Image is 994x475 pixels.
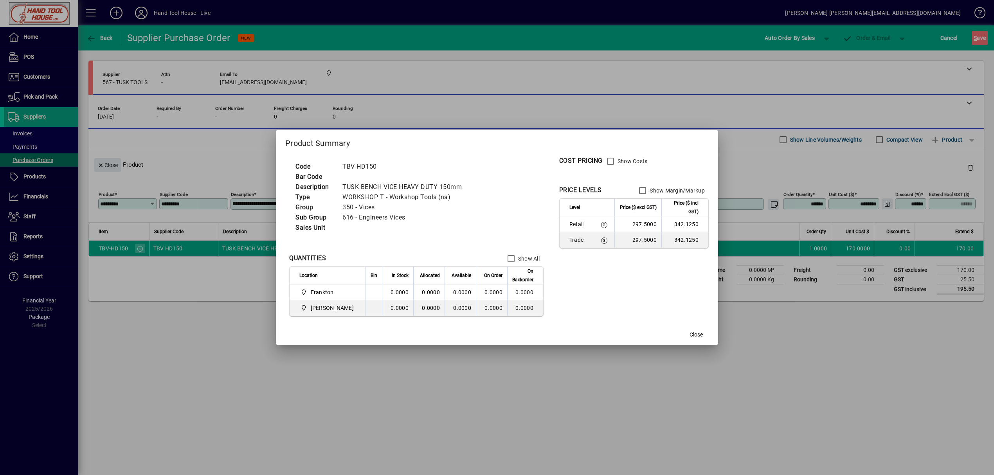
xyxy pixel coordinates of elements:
[292,202,339,212] td: Group
[339,182,471,192] td: TUSK BENCH VICE HEAVY DUTY 150mm
[690,331,703,339] span: Close
[614,216,661,232] td: 297.5000
[382,300,413,316] td: 0.0000
[292,212,339,223] td: Sub Group
[413,284,445,300] td: 0.0000
[311,288,334,296] span: Frankton
[292,223,339,233] td: Sales Unit
[299,288,357,297] span: Frankton
[445,300,476,316] td: 0.0000
[420,271,440,280] span: Allocated
[517,255,540,263] label: Show All
[392,271,409,280] span: In Stock
[507,300,543,316] td: 0.0000
[512,267,533,284] span: On Backorder
[684,327,709,342] button: Close
[484,271,502,280] span: On Order
[661,216,708,232] td: 342.1250
[614,232,661,248] td: 297.5000
[371,271,377,280] span: Bin
[299,303,357,313] span: Te Rapa
[559,156,603,166] div: COST PRICING
[382,284,413,300] td: 0.0000
[648,187,705,194] label: Show Margin/Markup
[339,162,471,172] td: TBV-HD150
[339,212,471,223] td: 616 - Engineers Vices
[299,271,318,280] span: Location
[445,284,476,300] td: 0.0000
[413,300,445,316] td: 0.0000
[616,157,648,165] label: Show Costs
[292,162,339,172] td: Code
[484,305,502,311] span: 0.0000
[276,130,718,153] h2: Product Summary
[452,271,471,280] span: Available
[559,185,602,195] div: PRICE LEVELS
[339,202,471,212] td: 350 - Vices
[339,192,471,202] td: WORKSHOP T - Workshop Tools (na)
[666,199,699,216] span: Price ($ incl GST)
[661,232,708,248] td: 342.1250
[484,289,502,295] span: 0.0000
[292,172,339,182] td: Bar Code
[620,203,657,212] span: Price ($ excl GST)
[569,203,580,212] span: Level
[289,254,326,263] div: QUANTITIES
[569,220,590,228] span: Retail
[507,284,543,300] td: 0.0000
[569,236,590,244] span: Trade
[311,304,354,312] span: [PERSON_NAME]
[292,182,339,192] td: Description
[292,192,339,202] td: Type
